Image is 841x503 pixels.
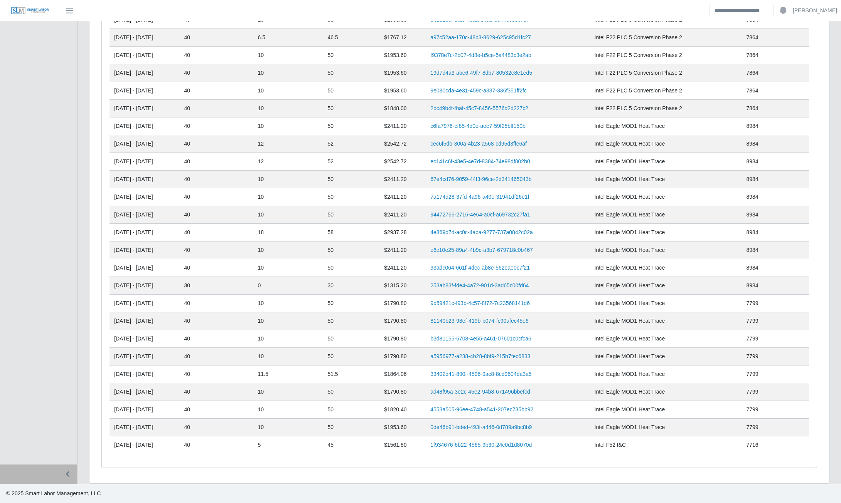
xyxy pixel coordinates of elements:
span: 7799 [747,371,758,377]
td: 10 [253,330,323,348]
td: [DATE] - [DATE] [110,47,180,64]
td: 11.5 [253,366,323,383]
a: a97c52aa-170c-48b3-8629-625c95d1fc27 [430,34,531,40]
td: 40 [180,117,253,135]
a: b3d81155-6708-4e55-a461-07601c0cfca6 [430,335,531,342]
td: $1953.60 [379,82,426,100]
td: 30 [180,277,253,295]
td: 10 [253,401,323,419]
td: 18 [253,224,323,241]
span: Intel Eagle MOD1 Heat Trace [595,265,665,271]
td: [DATE] - [DATE] [110,153,180,171]
span: 8984 [747,265,758,271]
td: [DATE] - [DATE] [110,348,180,366]
td: [DATE] - [DATE] [110,224,180,241]
a: 0de46b91-bded-493f-a446-0d789a9bc8b9 [430,424,532,430]
span: Intel F22 PLC 5 Conversion Phase 2 [595,70,682,76]
td: 50 [323,64,379,82]
td: 40 [180,224,253,241]
span: 8984 [747,141,758,147]
td: [DATE] - [DATE] [110,29,180,47]
td: 10 [253,383,323,401]
td: 40 [180,436,253,454]
td: $2411.20 [379,206,426,224]
td: 40 [180,383,253,401]
span: 7799 [747,389,758,395]
td: 40 [180,401,253,419]
span: 7864 [747,105,758,111]
span: Intel Eagle MOD1 Heat Trace [595,371,665,377]
td: $1790.80 [379,312,426,330]
span: 7799 [747,353,758,359]
td: $1953.60 [379,47,426,64]
a: 33402d41-890f-4596-9ac8-8cd9604da3a5 [430,371,531,377]
td: 5 [253,436,323,454]
td: 10 [253,188,323,206]
span: Intel Eagle MOD1 Heat Trace [595,406,665,412]
td: [DATE] - [DATE] [110,366,180,383]
input: Search [710,4,774,17]
td: $1790.80 [379,330,426,348]
span: 7716 [747,442,758,448]
td: [DATE] - [DATE] [110,117,180,135]
span: 8984 [747,282,758,288]
td: $1561.80 [379,436,426,454]
td: 50 [323,383,379,401]
td: 10 [253,117,323,135]
td: $2411.20 [379,117,426,135]
a: e6c10e25-89a4-4b9c-a3b7-679718c0b467 [430,247,533,253]
a: 253ab83f-fde4-4a72-901d-3ad65c00fd64 [430,282,529,288]
td: [DATE] - [DATE] [110,188,180,206]
td: 50 [323,348,379,366]
span: Intel Eagle MOD1 Heat Trace [595,389,665,395]
span: Intel Eagle MOD1 Heat Trace [595,353,665,359]
span: 8984 [747,123,758,129]
td: 12 [253,135,323,153]
td: [DATE] - [DATE] [110,419,180,436]
td: 40 [180,259,253,277]
td: 10 [253,241,323,259]
td: 40 [180,135,253,153]
td: 50 [323,259,379,277]
td: 40 [180,82,253,100]
span: 7864 [747,34,758,40]
td: [DATE] - [DATE] [110,436,180,454]
td: $2542.72 [379,135,426,153]
td: [DATE] - [DATE] [110,401,180,419]
td: 10 [253,206,323,224]
td: 50 [323,171,379,188]
td: 50 [323,47,379,64]
td: 40 [180,241,253,259]
td: [DATE] - [DATE] [110,241,180,259]
span: Intel F22 PLC 5 Conversion Phase 2 [595,105,682,111]
a: cec6f5db-300a-4b23-a568-cd95d3ffe6af [430,141,527,147]
td: [DATE] - [DATE] [110,277,180,295]
td: 50 [323,401,379,419]
span: Intel F22 PLC 5 Conversion Phase 2 [595,52,682,58]
span: Intel F22 PLC 5 Conversion Phase 2 [595,34,682,40]
span: Intel Eagle MOD1 Heat Trace [595,335,665,342]
td: [DATE] - [DATE] [110,135,180,153]
span: Intel F22 PLC 5 Conversion Phase 2 [595,87,682,94]
span: Intel Eagle MOD1 Heat Trace [595,141,665,147]
a: 93adc064-661f-4dec-ab8e-562eae0c7f21 [430,265,530,271]
td: [DATE] - [DATE] [110,383,180,401]
td: 40 [180,100,253,117]
span: Intel Eagle MOD1 Heat Trace [595,211,665,218]
td: 40 [180,206,253,224]
td: $2937.28 [379,224,426,241]
a: a5956977-a238-4b28-8bf9-215b7fec6833 [430,353,530,359]
a: f9378e7c-2b07-4d8e-b5ce-5a4483c3e2ab [430,52,531,58]
td: 10 [253,312,323,330]
td: 50 [323,312,379,330]
td: [DATE] - [DATE] [110,330,180,348]
td: $1790.80 [379,383,426,401]
a: 7a174d28-37fd-4a96-a40e-31941df26e1f [430,194,529,200]
span: Intel Eagle MOD1 Heat Trace [595,176,665,182]
td: $1315.20 [379,277,426,295]
a: 2bc49b4f-fbaf-45c7-8456-5576d2d227c2 [430,105,528,111]
a: 67e4cd76-9059-44f3-96ce-2d341465043b [430,176,531,182]
a: 81140b23-98ef-419b-b074-fc90afec45e6 [430,318,529,324]
span: 7799 [747,318,758,324]
td: 50 [323,295,379,312]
